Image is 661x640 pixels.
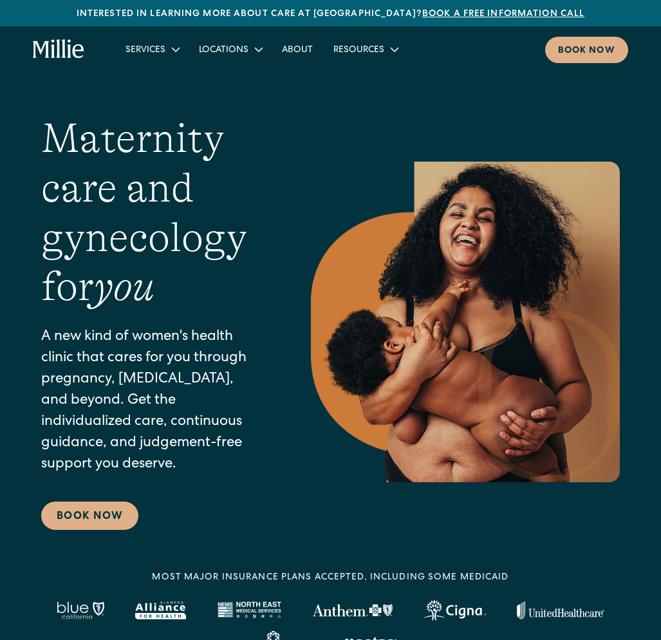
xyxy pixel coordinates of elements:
div: Services [126,44,165,57]
div: Book now [558,44,615,58]
img: Alameda Alliance logo [135,601,186,619]
img: United Healthcare logo [517,601,604,619]
img: Cigna logo [424,600,486,621]
img: Anthem Logo [312,604,393,617]
img: North East Medical Services logo [217,601,281,619]
img: Blue California logo [57,601,104,619]
div: Resources [323,39,407,60]
div: MOST MAJOR INSURANCE PLANS ACCEPTED, INCLUDING some MEDICAID [152,571,508,585]
a: About [272,39,323,60]
div: Locations [189,39,272,60]
img: Smiling mother with her baby in arms, celebrating body positivity and the nurturing bond of postp... [311,162,620,483]
a: Book Now [41,502,138,530]
a: Book now [545,37,628,63]
p: A new kind of women's health clinic that cares for you through pregnancy, [MEDICAL_DATA], and bey... [41,327,259,476]
h1: Maternity care and gynecology for [41,114,259,312]
a: Book a free information call [422,10,584,19]
div: Locations [199,44,248,57]
div: Resources [333,44,384,57]
div: Services [115,39,189,60]
em: you [94,263,154,310]
a: home [33,39,84,59]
